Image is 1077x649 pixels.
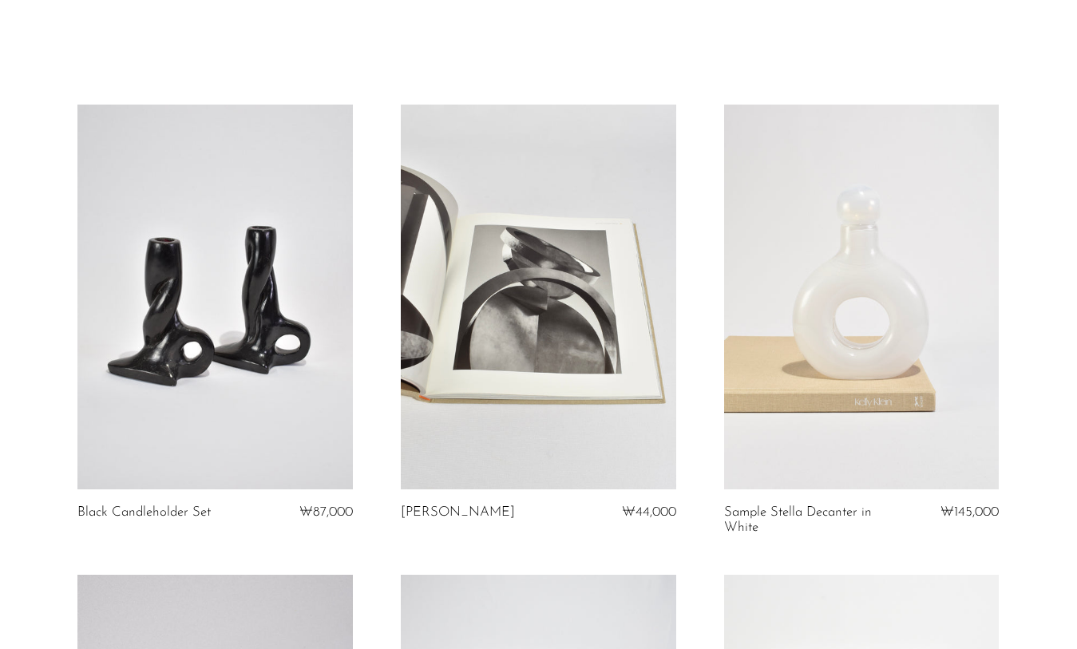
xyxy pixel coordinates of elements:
span: ₩44,000 [622,505,676,519]
span: ₩87,000 [299,505,353,519]
span: ₩145,000 [940,505,999,519]
a: [PERSON_NAME] [401,505,515,520]
a: Black Candleholder Set [77,505,211,520]
a: Sample Stella Decanter in White [724,505,907,535]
